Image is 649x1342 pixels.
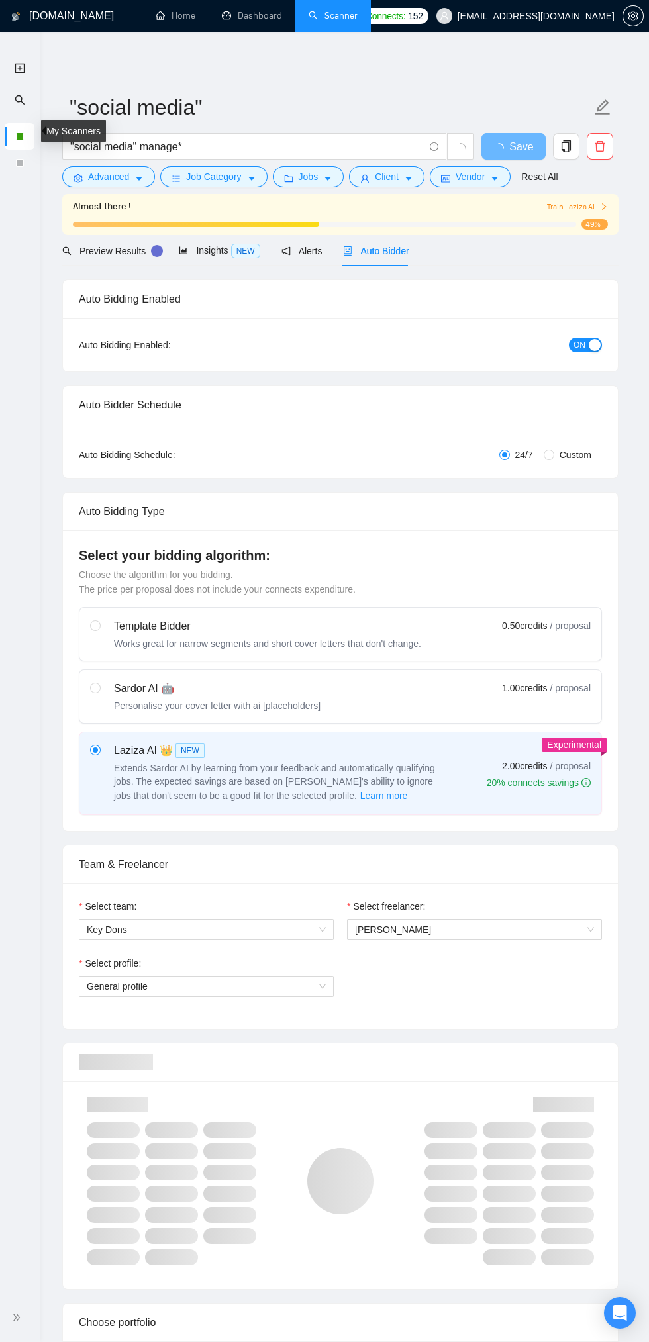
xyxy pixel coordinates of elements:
[408,9,423,23] span: 152
[547,201,608,213] button: Train Laziza AI
[222,10,282,21] a: dashboardDashboard
[79,386,602,424] div: Auto Bidder Schedule
[502,681,547,695] span: 1.00 credits
[360,173,370,183] span: user
[186,169,241,184] span: Job Category
[160,166,267,187] button: barsJob Categorycaret-down
[5,86,34,176] li: My Scanners
[604,1297,636,1329] div: Open Intercom Messenger
[623,5,644,26] button: setting
[79,280,602,318] div: Auto Bidding Enabled
[510,448,538,462] span: 24/7
[430,142,438,151] span: info-circle
[509,138,533,155] span: Save
[114,699,321,712] div: Personalise your cover letter with ai [placeholders]
[273,166,344,187] button: folderJobscaret-down
[553,133,579,160] button: copy
[581,219,608,230] span: 49%
[79,338,253,352] div: Auto Bidding Enabled:
[355,924,431,935] span: [PERSON_NAME]
[284,173,293,183] span: folder
[502,618,547,633] span: 0.50 credits
[550,619,591,632] span: / proposal
[172,173,181,183] span: bars
[62,166,155,187] button: settingAdvancedcaret-down
[454,143,466,155] span: loading
[594,99,611,116] span: edit
[456,169,485,184] span: Vendor
[114,637,421,650] div: Works great for narrow segments and short cover letters that don't change.
[623,11,644,21] a: setting
[299,169,319,184] span: Jobs
[87,977,326,996] span: General profile
[79,845,602,883] div: Team & Freelancer
[349,166,424,187] button: userClientcaret-down
[79,493,602,530] div: Auto Bidding Type
[281,246,323,256] span: Alerts
[587,140,613,152] span: delete
[12,1311,25,1324] span: double-right
[5,54,34,81] li: New Scanner
[360,789,408,803] span: Learn more
[156,10,195,21] a: homeHome
[550,759,591,773] span: / proposal
[550,681,591,695] span: / proposal
[247,173,256,183] span: caret-down
[502,759,547,773] span: 2.00 credits
[481,133,546,160] button: Save
[79,899,136,914] label: Select team:
[62,246,72,256] span: search
[430,166,511,187] button: idcardVendorcaret-down
[281,246,291,256] span: notification
[88,169,129,184] span: Advanced
[11,6,21,27] img: logo
[87,920,326,939] span: Key Dons
[62,246,158,256] span: Preview Results
[493,143,509,154] span: loading
[309,10,358,21] a: searchScanner
[85,956,141,971] span: Select profile:
[79,569,356,595] span: Choose the algorithm for you bidding. The price per proposal does not include your connects expen...
[70,91,591,124] input: Scanner name...
[574,338,585,352] span: ON
[175,743,205,758] span: NEW
[179,245,260,256] span: Insights
[554,140,579,152] span: copy
[404,173,413,183] span: caret-down
[41,120,106,142] div: My Scanners
[231,244,260,258] span: NEW
[440,11,449,21] span: user
[114,618,421,634] div: Template Bidder
[554,448,597,462] span: Custom
[441,173,450,183] span: idcard
[490,173,499,183] span: caret-down
[114,681,321,696] div: Sardor AI 🤖
[487,776,591,789] div: 20% connects savings
[600,203,608,211] span: right
[360,788,409,804] button: Laziza AI NEWExtends Sardor AI by learning from your feedback and automatically qualifying jobs. ...
[343,246,409,256] span: Auto Bidder
[547,740,601,750] span: Experimental
[134,173,144,183] span: caret-down
[587,133,613,160] button: delete
[79,448,253,462] div: Auto Bidding Schedule:
[343,246,352,256] span: robot
[581,778,591,787] span: info-circle
[114,743,445,759] div: Laziza AI
[79,546,602,565] h4: Select your bidding algorithm:
[15,86,25,113] span: search
[15,54,25,81] a: New Scanner
[70,138,424,155] input: Search Freelance Jobs...
[73,199,131,214] span: Almost there !
[160,743,173,759] span: 👑
[323,173,332,183] span: caret-down
[375,169,399,184] span: Client
[623,11,643,21] span: setting
[179,246,188,255] span: area-chart
[151,245,163,257] div: Tooltip anchor
[79,1304,602,1341] div: Choose portfolio
[74,173,83,183] span: setting
[347,899,425,914] label: Select freelancer:
[521,169,558,184] a: Reset All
